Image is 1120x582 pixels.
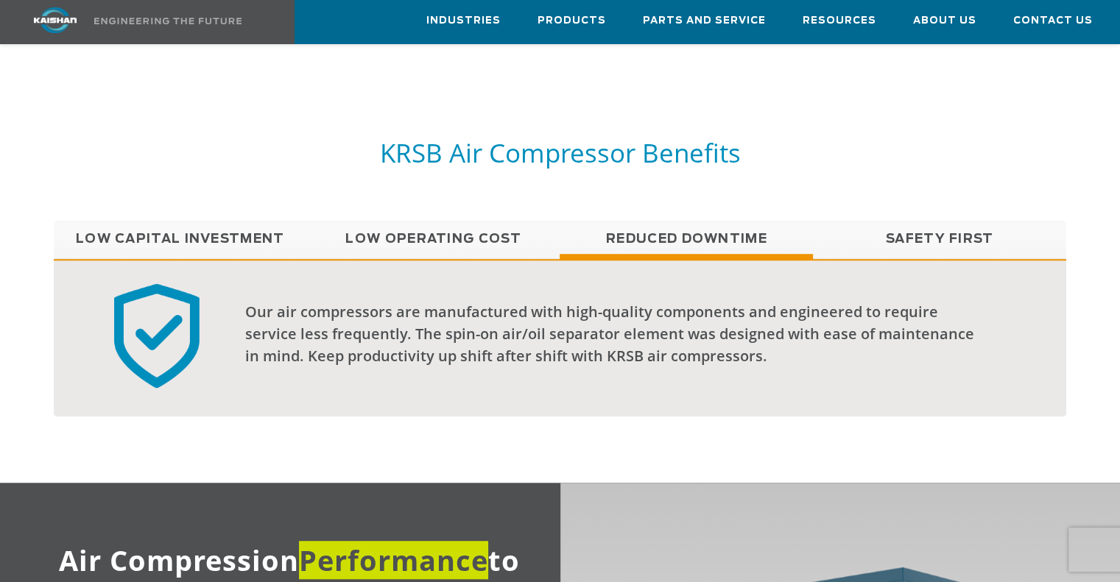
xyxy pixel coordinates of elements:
[426,1,501,40] a: Industries
[54,221,307,258] a: Low Capital Investment
[245,301,983,367] div: Our air compressors are manufactured with high-quality components and engineered to require servi...
[94,18,242,24] img: Engineering the future
[803,13,876,29] span: Resources
[913,1,976,40] a: About Us
[307,221,560,258] a: Low Operating Cost
[54,136,1066,169] h5: KRSB Air Compressor Benefits
[99,283,214,388] img: reliable badge
[426,13,501,29] span: Industries
[299,541,488,579] span: Performance
[803,1,876,40] a: Resources
[643,13,766,29] span: Parts and Service
[1013,13,1093,29] span: Contact Us
[813,221,1066,258] a: Safety First
[560,221,813,258] a: Reduced Downtime
[643,1,766,40] a: Parts and Service
[54,259,1066,416] div: Reduced Downtime
[913,13,976,29] span: About Us
[538,13,606,29] span: Products
[1013,1,1093,40] a: Contact Us
[538,1,606,40] a: Products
